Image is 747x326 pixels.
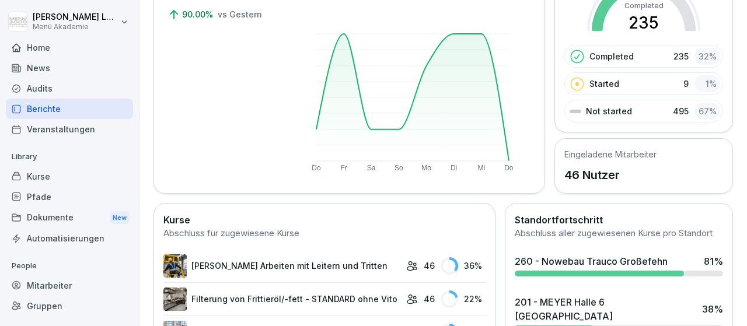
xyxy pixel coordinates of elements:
[6,207,133,229] div: Dokumente
[163,213,486,227] h2: Kurse
[510,250,728,281] a: 260 - Nowebau Trauco Großefehn81%
[163,227,486,240] div: Abschluss für zugewiesene Kurse
[702,302,723,316] div: 38 %
[694,48,720,65] div: 32 %
[515,295,696,323] div: 201 - MEYER Halle 6 [GEOGRAPHIC_DATA]
[6,99,133,119] a: Berichte
[441,257,486,275] div: 36 %
[683,78,689,90] p: 9
[424,293,435,305] p: 46
[182,8,215,20] p: 90.00%
[694,75,720,92] div: 1 %
[312,164,321,172] text: Do
[6,228,133,248] a: Automatisierungen
[6,275,133,296] a: Mitarbeiter
[163,254,187,278] img: v7bxruicv7vvt4ltkcopmkzf.png
[341,164,347,172] text: Fr
[6,296,133,316] a: Gruppen
[6,166,133,187] a: Kurse
[163,288,187,311] img: lnrteyew03wyeg2dvomajll7.png
[6,207,133,229] a: DokumenteNew
[589,78,619,90] p: Started
[218,8,262,20] p: vs Gestern
[6,37,133,58] a: Home
[515,227,723,240] div: Abschluss aller zugewiesenen Kurse pro Standort
[6,119,133,139] a: Veranstaltungen
[673,105,689,117] p: 495
[395,164,403,172] text: So
[586,105,632,117] p: Not started
[704,254,723,268] div: 81 %
[6,257,133,275] p: People
[589,50,634,62] p: Completed
[421,164,431,172] text: Mo
[478,164,486,172] text: Mi
[6,58,133,78] a: News
[367,164,376,172] text: Sa
[515,213,723,227] h2: Standortfortschritt
[451,164,457,172] text: Di
[6,148,133,166] p: Library
[505,164,514,172] text: Do
[564,166,657,184] p: 46 Nutzer
[163,254,400,278] a: [PERSON_NAME] Arbeiten mit Leitern und Tritten
[33,23,118,31] p: Menü Akademie
[163,288,400,311] a: Filterung von Frittieröl/-fett - STANDARD ohne Vito
[515,254,668,268] div: 260 - Nowebau Trauco Großefehn
[564,148,657,160] h5: Eingeladene Mitarbeiter
[110,211,130,225] div: New
[441,290,486,308] div: 22 %
[33,12,118,22] p: [PERSON_NAME] Lechler
[424,260,435,272] p: 46
[6,187,133,207] a: Pfade
[6,78,133,99] a: Audits
[694,103,720,120] div: 67 %
[673,50,689,62] p: 235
